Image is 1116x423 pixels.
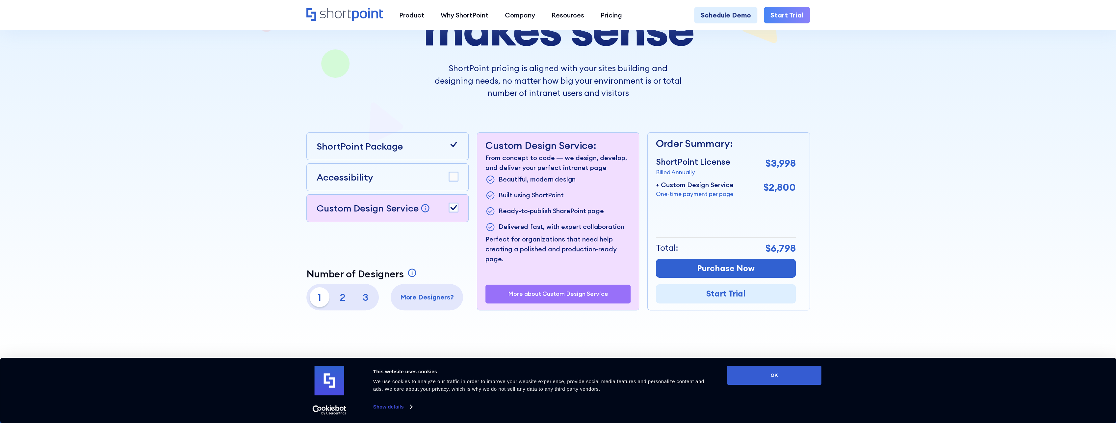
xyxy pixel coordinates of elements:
p: Total: [656,242,678,254]
img: logo [315,366,344,395]
p: More Designers? [394,292,460,302]
p: 2 [333,287,352,307]
a: Usercentrics Cookiebot - opens in a new window [300,405,358,415]
div: Product [399,10,424,20]
p: 3 [356,287,376,307]
a: Start Trial [656,284,796,303]
a: More about Custom Design Service [508,291,608,297]
p: Accessibility [317,170,373,184]
p: From concept to code — we design, develop, and deliver your perfect intranet page [485,153,631,173]
p: ShortPoint pricing is aligned with your sites building and designing needs, no matter how big you... [435,62,682,99]
p: $2,800 [764,180,796,195]
button: OK [727,366,821,385]
iframe: Chat Widget [998,347,1116,423]
p: One-time payment per page [656,190,734,198]
div: Why ShortPoint [441,10,488,20]
p: ShortPoint License [656,156,730,168]
p: Order Summary: [656,136,796,151]
a: Purchase Now [656,259,796,278]
a: Start Trial [764,7,810,23]
a: Pricing [592,7,630,23]
div: Company [505,10,535,20]
a: Show details [373,402,412,412]
a: Resources [543,7,592,23]
p: Delivered fast, with expert collaboration [499,222,624,233]
p: Perfect for organizations that need help creating a polished and production-ready page. [485,234,631,264]
a: Product [391,7,432,23]
p: Billed Annually [656,168,730,177]
div: This website uses cookies [373,368,713,376]
p: 1 [310,287,329,307]
p: ShortPoint Package [317,139,403,153]
a: Home [306,8,383,22]
p: Number of Designers [306,268,404,280]
div: Resources [552,10,584,20]
p: Beautiful, modern design [499,174,576,185]
div: Pricing [601,10,622,20]
p: $3,998 [766,156,796,171]
p: Ready-to-publish SharePoint page [499,206,604,217]
p: + Custom Design Service [656,180,734,190]
p: Built using ShortPoint [499,190,564,201]
span: We use cookies to analyze our traffic in order to improve your website experience, provide social... [373,379,704,392]
a: Schedule Demo [694,7,757,23]
a: Company [497,7,543,23]
p: Custom Design Service [317,202,419,214]
p: $6,798 [766,241,796,256]
a: Number of Designers [306,268,419,280]
p: Custom Design Service: [485,139,631,151]
a: Why ShortPoint [432,7,497,23]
